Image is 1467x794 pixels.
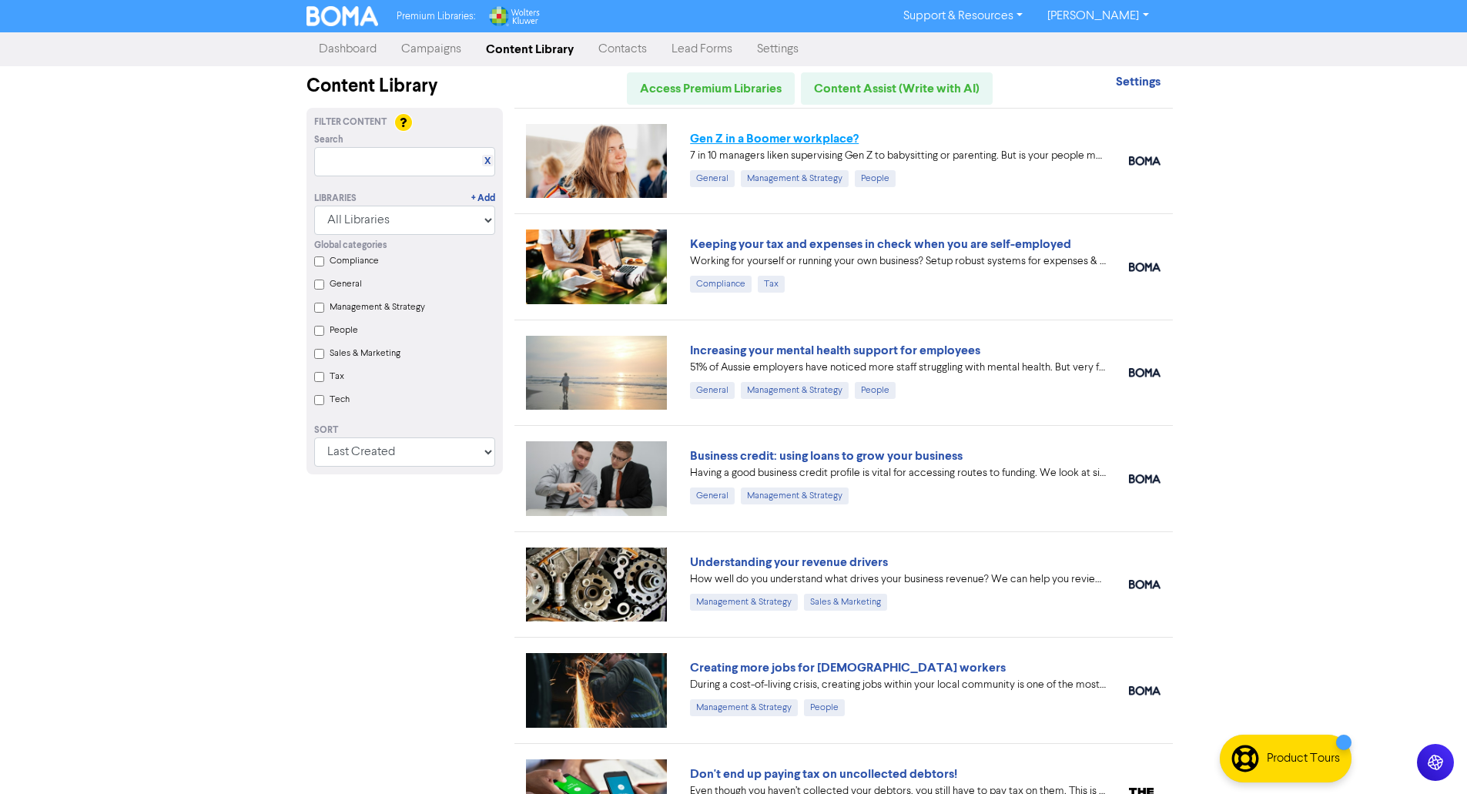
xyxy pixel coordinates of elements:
label: People [330,323,358,337]
a: Content Library [474,34,586,65]
span: Search [314,133,343,147]
img: boma_accounting [1129,263,1161,272]
a: X [484,156,491,167]
div: Management & Strategy [690,594,798,611]
label: Tech [330,393,350,407]
a: Settings [1116,76,1161,89]
iframe: Chat Widget [1274,628,1467,794]
img: boma_accounting [1129,580,1161,589]
div: People [855,382,896,399]
a: Keeping your tax and expenses in check when you are self-employed [690,236,1071,252]
div: Compliance [690,276,752,293]
img: boma [1129,368,1161,377]
img: BOMA Logo [306,6,379,26]
a: Lead Forms [659,34,745,65]
div: People [855,170,896,187]
div: Management & Strategy [741,487,849,504]
label: General [330,277,362,291]
label: Sales & Marketing [330,347,400,360]
div: General [690,170,735,187]
label: Tax [330,370,344,384]
a: Increasing your mental health support for employees [690,343,980,358]
a: Understanding your revenue drivers [690,554,888,570]
div: Having a good business credit profile is vital for accessing routes to funding. We look at six di... [690,465,1106,481]
div: People [804,699,845,716]
div: Management & Strategy [741,170,849,187]
a: + Add [471,192,495,206]
a: Gen Z in a Boomer workplace? [690,131,859,146]
img: boma [1129,686,1161,695]
div: Libraries [314,192,357,206]
a: Settings [745,34,811,65]
a: Dashboard [306,34,389,65]
div: Management & Strategy [690,699,798,716]
a: Business credit: using loans to grow your business [690,448,963,464]
div: During a cost-of-living crisis, creating jobs within your local community is one of the most impo... [690,677,1106,693]
label: Compliance [330,254,379,268]
div: Global categories [314,239,495,253]
div: 7 in 10 managers liken supervising Gen Z to babysitting or parenting. But is your people manageme... [690,148,1106,164]
a: Creating more jobs for [DEMOGRAPHIC_DATA] workers [690,660,1006,675]
a: Campaigns [389,34,474,65]
div: Sales & Marketing [804,594,887,611]
label: Management & Strategy [330,300,425,314]
a: Content Assist (Write with AI) [801,72,993,105]
div: Content Library [306,72,503,100]
a: Don't end up paying tax on uncollected debtors! [690,766,957,782]
a: Support & Resources [891,4,1035,28]
div: Sort [314,424,495,437]
a: Contacts [586,34,659,65]
div: 51% of Aussie employers have noticed more staff struggling with mental health. But very few have ... [690,360,1106,376]
div: Filter Content [314,116,495,129]
a: [PERSON_NAME] [1035,4,1161,28]
div: How well do you understand what drives your business revenue? We can help you review your numbers... [690,571,1106,588]
div: Tax [758,276,785,293]
div: Management & Strategy [741,382,849,399]
a: Access Premium Libraries [627,72,795,105]
img: boma [1129,156,1161,166]
div: General [690,382,735,399]
img: boma [1129,474,1161,484]
strong: Settings [1116,74,1161,89]
span: Premium Libraries: [397,12,475,22]
div: Working for yourself or running your own business? Setup robust systems for expenses & tax requir... [690,253,1106,270]
img: Wolters Kluwer [487,6,540,26]
div: General [690,487,735,504]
